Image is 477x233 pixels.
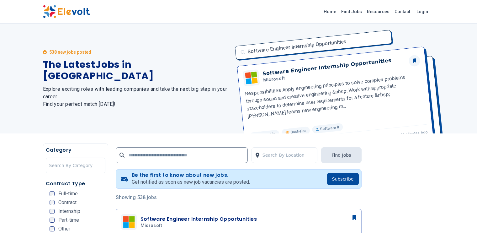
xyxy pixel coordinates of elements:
a: Contact [392,7,413,17]
h5: Contract Type [46,180,105,187]
button: Find Jobs [321,147,361,163]
a: Login [413,5,432,18]
input: Contract [50,200,55,205]
p: Showing 538 jobs [116,194,362,201]
button: Subscribe [327,173,359,185]
a: Resources [364,7,392,17]
h4: Be the first to know about new jobs. [132,172,250,178]
img: Microsoft [123,216,135,228]
h2: Explore exciting roles with leading companies and take the next big step in your career. Find you... [43,85,231,108]
a: Home [321,7,339,17]
input: Part-time [50,218,55,223]
img: Elevolt [43,5,90,18]
h5: Category [46,146,105,154]
span: Part-time [58,218,79,223]
h3: Software Engineer Internship Opportunities [140,215,257,223]
span: Internship [58,209,80,214]
span: Microsoft [140,223,162,229]
p: 538 new jobs posted [49,49,91,55]
a: Find Jobs [339,7,364,17]
input: Other [50,226,55,231]
span: Contract [58,200,77,205]
p: Get notified as soon as new job vacancies are posted. [132,178,250,186]
input: Internship [50,209,55,214]
span: Other [58,226,70,231]
span: Full-time [58,191,78,196]
h1: The Latest Jobs in [GEOGRAPHIC_DATA] [43,59,231,82]
input: Full-time [50,191,55,196]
